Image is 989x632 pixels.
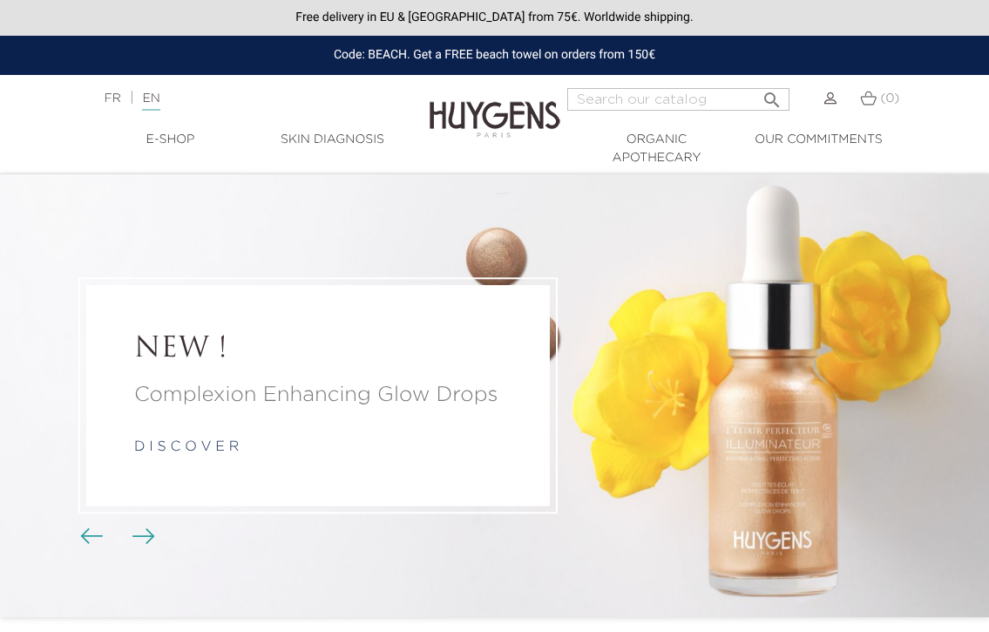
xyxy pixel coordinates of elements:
a: E-Shop [90,131,252,149]
input: Search [567,88,789,111]
a: NEW ! [134,333,502,366]
a: EN [142,92,159,111]
div: | [96,88,399,109]
a: Organic Apothecary [576,131,738,167]
span: (0) [880,92,899,105]
a: d i s c o v e r [134,440,239,454]
i:  [762,85,782,105]
a: Our commitments [738,131,900,149]
div: Carousel buttons [87,524,144,550]
a: Skin Diagnosis [252,131,414,149]
img: Huygens [430,73,560,140]
button:  [756,83,788,106]
a: Complexion Enhancing Glow Drops [134,379,502,411]
a: FR [105,92,121,105]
